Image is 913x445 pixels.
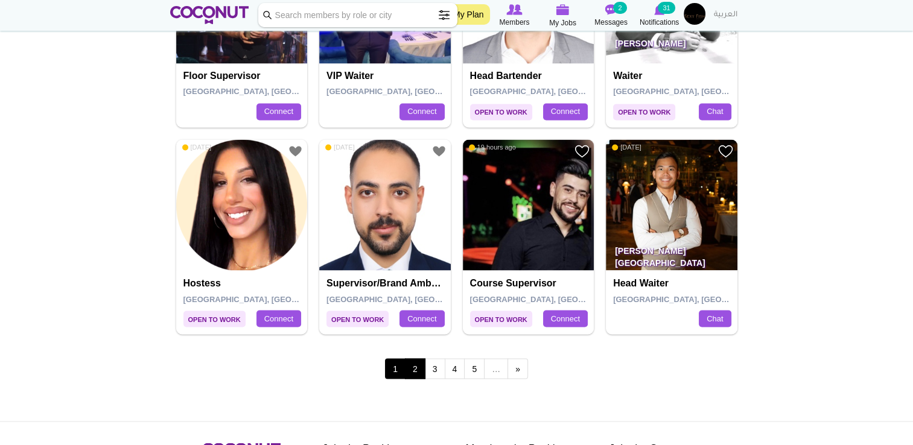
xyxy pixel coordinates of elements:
[326,277,447,288] h4: Supervisor/brand Ambassador
[183,71,304,81] h4: Floor Supervisor
[182,143,212,151] span: [DATE]
[469,143,516,151] span: 19 hours ago
[170,6,249,24] img: Home
[470,104,532,120] span: Open to Work
[594,16,628,28] span: Messages
[470,294,642,303] span: [GEOGRAPHIC_DATA], [GEOGRAPHIC_DATA]
[613,87,785,96] span: [GEOGRAPHIC_DATA], [GEOGRAPHIC_DATA]
[183,277,304,288] h4: Hostess
[613,2,626,14] small: 2
[499,16,529,28] span: Members
[258,3,457,27] input: Search members by role or city
[613,294,785,303] span: [GEOGRAPHIC_DATA], [GEOGRAPHIC_DATA]
[635,3,684,28] a: Notifications Notifications 31
[606,236,737,270] p: [PERSON_NAME][GEOGRAPHIC_DATA][PERSON_NAME]
[640,16,679,28] span: Notifications
[613,277,733,288] h4: Head Waiter
[399,103,444,120] a: Connect
[606,30,737,63] p: [PERSON_NAME]
[326,311,389,327] span: Open to Work
[425,358,445,379] a: 3
[613,71,733,81] h4: Waiter
[464,358,485,379] a: 5
[326,294,498,303] span: [GEOGRAPHIC_DATA], [GEOGRAPHIC_DATA]
[613,104,675,120] span: Open to Work
[385,358,406,379] span: 1
[658,2,675,14] small: 31
[708,3,743,27] a: العربية
[543,310,588,327] a: Connect
[470,87,642,96] span: [GEOGRAPHIC_DATA], [GEOGRAPHIC_DATA]
[447,4,490,25] a: My Plan
[325,143,355,151] span: [DATE]
[256,103,301,120] a: Connect
[183,311,246,327] span: Open to Work
[507,358,528,379] a: next ›
[470,71,590,81] h4: Head Bartender
[326,87,498,96] span: [GEOGRAPHIC_DATA], [GEOGRAPHIC_DATA]
[506,4,522,15] img: Browse Members
[612,143,641,151] span: [DATE]
[484,358,508,379] span: …
[470,277,590,288] h4: Course supervisor
[405,358,425,379] a: 2
[288,144,303,159] a: Add to Favourites
[183,87,355,96] span: [GEOGRAPHIC_DATA], [GEOGRAPHIC_DATA]
[431,144,447,159] a: Add to Favourites
[654,4,664,15] img: Notifications
[605,4,617,15] img: Messages
[574,144,590,159] a: Add to Favourites
[326,71,447,81] h4: VIP waiter
[699,103,731,120] a: Chat
[556,4,570,15] img: My Jobs
[587,3,635,28] a: Messages Messages 2
[549,17,576,29] span: My Jobs
[491,3,539,28] a: Browse Members Members
[256,310,301,327] a: Connect
[699,310,731,327] a: Chat
[399,310,444,327] a: Connect
[470,311,532,327] span: Open to Work
[543,103,588,120] a: Connect
[183,294,355,303] span: [GEOGRAPHIC_DATA], [GEOGRAPHIC_DATA]
[539,3,587,29] a: My Jobs My Jobs
[718,144,733,159] a: Add to Favourites
[445,358,465,379] a: 4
